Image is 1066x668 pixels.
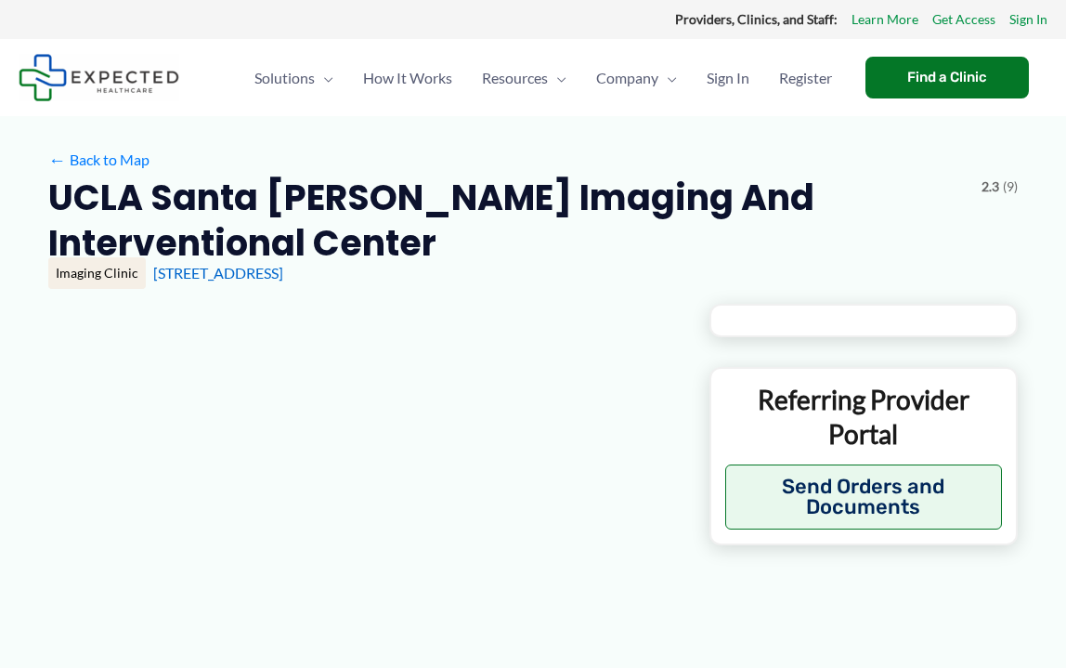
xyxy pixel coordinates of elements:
span: Company [596,46,658,111]
span: Menu Toggle [548,46,566,111]
a: Get Access [932,7,995,32]
a: Learn More [851,7,918,32]
img: Expected Healthcare Logo - side, dark font, small [19,54,179,101]
a: Register [764,46,847,111]
div: Imaging Clinic [48,257,146,289]
a: CompanyMenu Toggle [581,46,692,111]
a: Find a Clinic [865,57,1029,98]
span: How It Works [363,46,452,111]
strong: Providers, Clinics, and Staff: [675,11,838,27]
span: Solutions [254,46,315,111]
span: Resources [482,46,548,111]
span: Register [779,46,832,111]
nav: Primary Site Navigation [240,46,847,111]
span: (9) [1003,175,1018,199]
span: 2.3 [981,175,999,199]
button: Send Orders and Documents [725,465,1002,530]
a: [STREET_ADDRESS] [153,264,283,282]
p: Referring Provider Portal [725,383,1002,451]
a: ←Back to Map [48,146,149,174]
a: Sign In [1009,7,1047,32]
span: Sign In [707,46,749,111]
a: SolutionsMenu Toggle [240,46,348,111]
a: How It Works [348,46,467,111]
a: Sign In [692,46,764,111]
h2: UCLA Santa [PERSON_NAME] Imaging and Interventional Center [48,175,967,267]
a: ResourcesMenu Toggle [467,46,581,111]
span: Menu Toggle [658,46,677,111]
span: ← [48,151,66,168]
span: Menu Toggle [315,46,333,111]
